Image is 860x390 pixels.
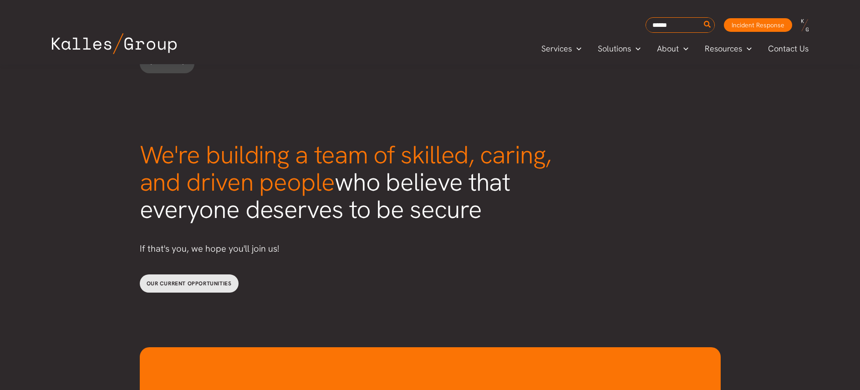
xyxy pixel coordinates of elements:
span: We're building a team of skilled, caring, and driven people [140,138,551,198]
span: Menu Toggle [742,42,752,56]
span: Menu Toggle [679,42,688,56]
img: Kalles Group [52,33,177,54]
span: Menu Toggle [572,42,581,56]
a: Our current opportunities [140,274,239,293]
a: Contact Us [760,42,818,56]
span: Resources [705,42,742,56]
span: Services [541,42,572,56]
a: AboutMenu Toggle [649,42,697,56]
span: About [657,42,679,56]
a: SolutionsMenu Toggle [590,42,649,56]
button: Search [702,18,713,32]
a: Incident Response [724,18,792,32]
span: Solutions [598,42,631,56]
a: ServicesMenu Toggle [533,42,590,56]
p: If that's you, we hope you'll join us! [140,241,568,256]
nav: Primary Site Navigation [533,41,817,56]
a: ResourcesMenu Toggle [697,42,760,56]
span: Contact Us [768,42,809,56]
span: Our current opportunities [147,280,232,287]
span: who believe that everyone deserves to be secure [140,138,551,226]
span: Menu Toggle [631,42,641,56]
